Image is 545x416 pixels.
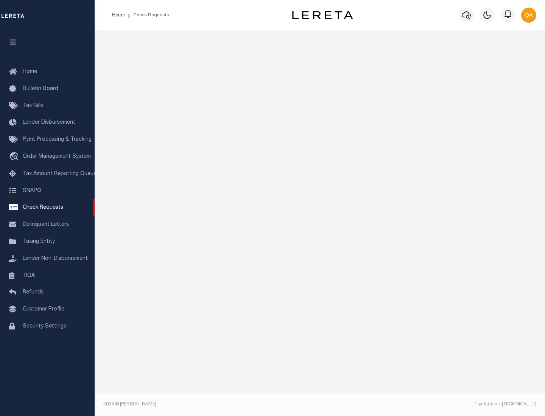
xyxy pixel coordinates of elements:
span: TIQA [23,273,35,278]
span: Customer Profile [23,307,64,312]
span: Order Management System [23,154,91,159]
span: Taxing Entity [23,239,55,244]
span: Tax Bills [23,103,43,109]
div: Tax Admin v.[TECHNICAL_ID] [325,401,537,408]
span: Bulletin Board [23,86,58,92]
span: Lender Non-Disbursement [23,256,88,261]
span: Security Settings [23,324,66,329]
a: Home [112,13,125,17]
span: Delinquent Letters [23,222,69,227]
i: travel_explore [9,152,21,162]
span: Refunds [23,290,44,295]
img: logo-dark.svg [292,11,353,19]
span: Home [23,69,37,75]
li: Check Requests [125,12,169,19]
span: Tax Amount Reporting Queue [23,171,97,177]
span: SNAPQ [23,188,41,193]
span: Pymt Processing & Tracking [23,137,92,142]
img: svg+xml;base64,PHN2ZyB4bWxucz0iaHR0cDovL3d3dy53My5vcmcvMjAwMC9zdmciIHBvaW50ZXItZXZlbnRzPSJub25lIi... [521,8,536,23]
span: Check Requests [23,205,63,210]
span: Lender Disbursement [23,120,75,125]
div: 2025 © [PERSON_NAME]. [98,401,320,408]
